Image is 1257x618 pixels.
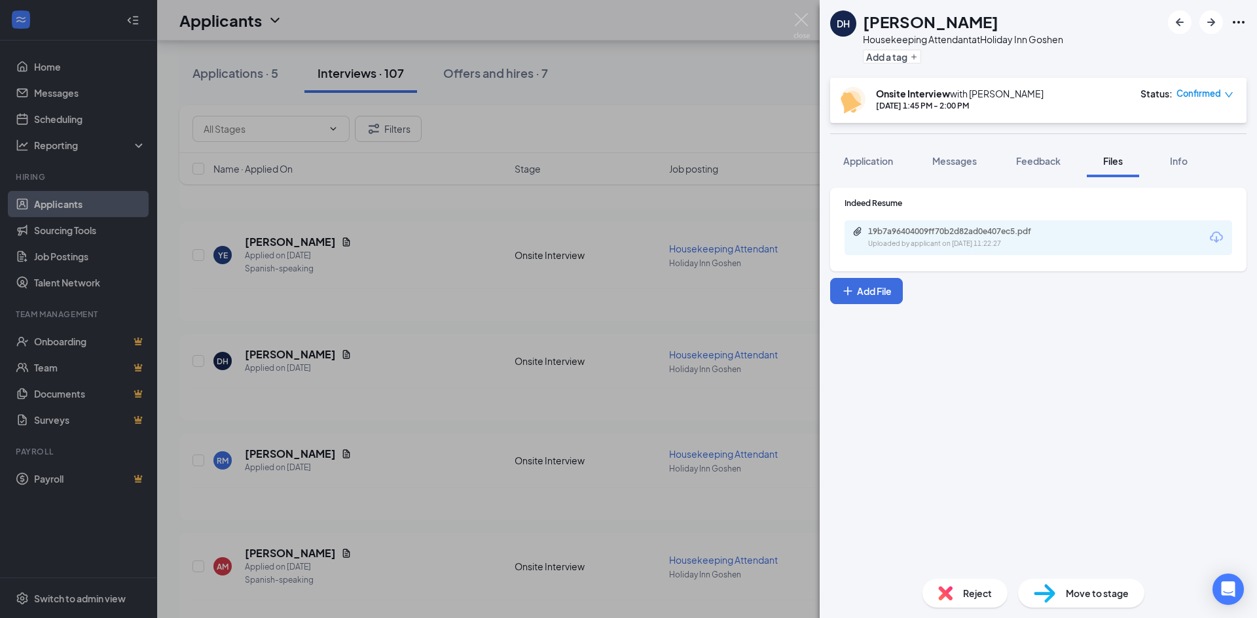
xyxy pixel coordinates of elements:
[1224,90,1233,99] span: down
[863,10,998,33] h1: [PERSON_NAME]
[1066,586,1129,600] span: Move to stage
[843,155,893,167] span: Application
[837,17,850,30] div: DH
[876,88,950,99] b: Onsite Interview
[1199,10,1223,34] button: ArrowRight
[1168,10,1192,34] button: ArrowLeftNew
[1170,155,1188,167] span: Info
[1231,14,1247,30] svg: Ellipses
[1016,155,1061,167] span: Feedback
[1209,230,1224,245] svg: Download
[963,586,992,600] span: Reject
[1176,87,1221,100] span: Confirmed
[852,226,1065,249] a: Paperclip19b7a96404009ff70b2d82ad0e407ec5.pdfUploaded by applicant on [DATE] 11:22:27
[845,197,1232,209] div: Indeed Resume
[830,278,903,304] button: Add FilePlus
[876,100,1044,111] div: [DATE] 1:45 PM - 2:00 PM
[863,33,1063,46] div: Housekeeping Attendant at Holiday Inn Goshen
[876,87,1044,100] div: with [PERSON_NAME]
[841,284,854,298] svg: Plus
[1172,14,1188,30] svg: ArrowLeftNew
[910,53,918,61] svg: Plus
[852,226,863,237] svg: Paperclip
[1203,14,1219,30] svg: ArrowRight
[1212,574,1244,605] div: Open Intercom Messenger
[868,239,1065,249] div: Uploaded by applicant on [DATE] 11:22:27
[1140,87,1173,100] div: Status :
[868,226,1051,237] div: 19b7a96404009ff70b2d82ad0e407ec5.pdf
[863,50,921,63] button: PlusAdd a tag
[1103,155,1123,167] span: Files
[932,155,977,167] span: Messages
